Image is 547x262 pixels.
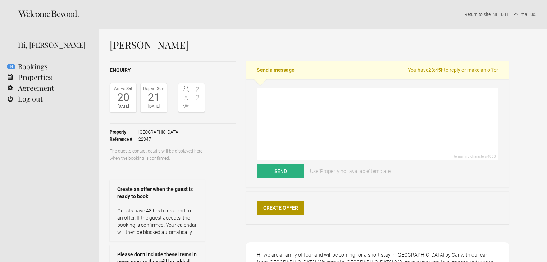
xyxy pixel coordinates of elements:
[138,128,179,136] span: [GEOGRAPHIC_DATA]
[110,148,205,162] p: The guest’s contact details will be displayed here when the booking is confirmed.
[246,61,509,79] h2: Send a message
[305,164,396,178] a: Use 'Property not available' template
[408,66,498,74] span: You have to reply or make an offer
[7,64,15,69] flynt-notification-badge: 16
[142,103,165,110] div: [DATE]
[138,136,179,143] span: 22347
[110,11,536,18] p: | NEED HELP? .
[142,85,165,92] div: Depart Sun
[192,94,203,101] span: 2
[518,11,535,17] a: Email us
[192,86,203,93] span: 2
[110,128,138,136] strong: Property
[117,186,197,200] strong: Create an offer when the guest is ready to book
[112,85,135,92] div: Arrive Sat
[465,11,491,17] a: Return to site
[112,92,135,103] div: 20
[142,92,165,103] div: 21
[18,39,88,50] div: Hi, [PERSON_NAME]
[110,39,509,50] h1: [PERSON_NAME]
[112,103,135,110] div: [DATE]
[117,207,197,236] p: Guests have 48 hrs to respond to an offer. If the guest accepts, the booking is confirmed. Your c...
[192,102,203,109] span: -
[257,164,304,178] button: Send
[110,66,236,74] h2: Enquiry
[428,67,444,73] flynt-countdown: 23:45h
[110,136,138,143] strong: Reference #
[257,201,304,215] a: Create Offer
